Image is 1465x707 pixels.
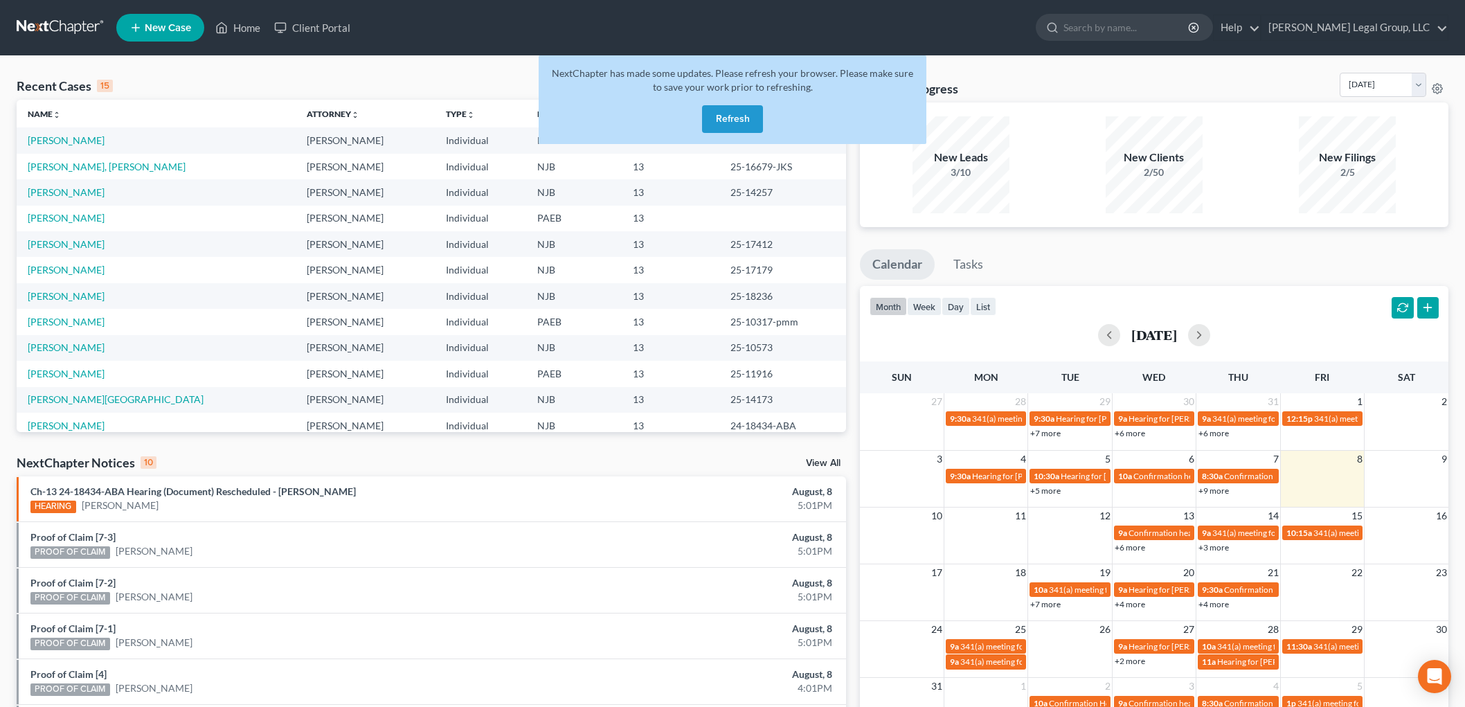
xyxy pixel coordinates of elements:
[28,109,61,119] a: Nameunfold_more
[1198,485,1229,496] a: +9 more
[30,638,110,650] div: PROOF OF CLAIM
[116,590,192,604] a: [PERSON_NAME]
[1030,428,1061,438] a: +7 more
[719,413,846,438] td: 24-18434-ABA
[622,361,719,386] td: 13
[930,621,944,638] span: 24
[950,413,971,424] span: 9:30a
[1272,678,1280,695] span: 4
[552,67,913,93] span: NextChapter has made some updates. Please refresh your browser. Please make sure to save your wor...
[950,641,959,652] span: 9a
[1313,641,1447,652] span: 341(a) meeting for [PERSON_NAME]
[1115,542,1145,553] a: +6 more
[435,309,526,334] td: Individual
[1217,641,1351,652] span: 341(a) meeting for [PERSON_NAME]
[950,656,959,667] span: 9a
[870,297,907,316] button: month
[930,678,944,695] span: 31
[1014,393,1027,410] span: 28
[941,249,996,280] a: Tasks
[1228,371,1248,383] span: Thu
[574,681,832,695] div: 4:01PM
[1214,15,1260,40] a: Help
[28,290,105,302] a: [PERSON_NAME]
[1299,165,1396,179] div: 2/5
[526,335,622,361] td: NJB
[1030,599,1061,609] a: +7 more
[28,212,105,224] a: [PERSON_NAME]
[622,387,719,413] td: 13
[145,23,191,33] span: New Case
[1198,599,1229,609] a: +4 more
[1212,413,1346,424] span: 341(a) meeting for [PERSON_NAME]
[1350,564,1364,581] span: 22
[1034,471,1059,481] span: 10:30a
[719,387,846,413] td: 25-14173
[719,179,846,205] td: 25-14257
[1061,371,1079,383] span: Tue
[1315,371,1329,383] span: Fri
[28,393,204,405] a: [PERSON_NAME][GEOGRAPHIC_DATA]
[1098,508,1112,524] span: 12
[1202,413,1211,424] span: 9a
[28,420,105,431] a: [PERSON_NAME]
[1182,508,1196,524] span: 13
[526,206,622,231] td: PAEB
[1314,413,1448,424] span: 341(a) meeting for [PERSON_NAME]
[30,577,116,589] a: Proof of Claim [7-2]
[30,485,356,497] a: Ch-13 24-18434-ABA Hearing (Document) Rescheduled - [PERSON_NAME]
[1182,621,1196,638] span: 27
[526,179,622,205] td: NJB
[1118,471,1132,481] span: 10a
[1187,451,1196,467] span: 6
[970,297,996,316] button: list
[1061,471,1169,481] span: Hearing for [PERSON_NAME]
[1106,150,1203,165] div: New Clients
[1435,621,1448,638] span: 30
[97,80,113,92] div: 15
[1435,508,1448,524] span: 16
[1202,471,1223,481] span: 8:30a
[622,231,719,257] td: 13
[1049,584,1249,595] span: 341(a) meeting for [PERSON_NAME] [PERSON_NAME]
[30,683,110,696] div: PROOF OF CLAIM
[296,335,435,361] td: [PERSON_NAME]
[526,387,622,413] td: NJB
[526,361,622,386] td: PAEB
[1118,528,1127,538] span: 9a
[719,257,846,283] td: 25-17179
[907,297,942,316] button: week
[622,179,719,205] td: 13
[1266,393,1280,410] span: 31
[267,15,357,40] a: Client Portal
[1182,564,1196,581] span: 20
[28,238,105,250] a: [PERSON_NAME]
[1198,542,1229,553] a: +3 more
[116,636,192,650] a: [PERSON_NAME]
[574,590,832,604] div: 5:01PM
[1187,678,1196,695] span: 3
[1266,508,1280,524] span: 14
[1118,413,1127,424] span: 9a
[622,154,719,179] td: 13
[435,127,526,153] td: Individual
[1266,621,1280,638] span: 28
[1182,393,1196,410] span: 30
[1286,413,1313,424] span: 12:15p
[574,636,832,650] div: 5:01PM
[719,154,846,179] td: 25-16679-JKS
[960,641,1094,652] span: 341(a) meeting for [PERSON_NAME]
[719,309,846,334] td: 25-10317-pmm
[892,371,912,383] span: Sun
[1118,584,1127,595] span: 9a
[435,361,526,386] td: Individual
[296,309,435,334] td: [PERSON_NAME]
[1313,528,1447,538] span: 341(a) meeting for [PERSON_NAME]
[1350,621,1364,638] span: 29
[574,530,832,544] div: August, 8
[526,127,622,153] td: NJB
[1056,413,1164,424] span: Hearing for [PERSON_NAME]
[974,371,998,383] span: Mon
[1356,678,1364,695] span: 5
[1063,15,1190,40] input: Search by name...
